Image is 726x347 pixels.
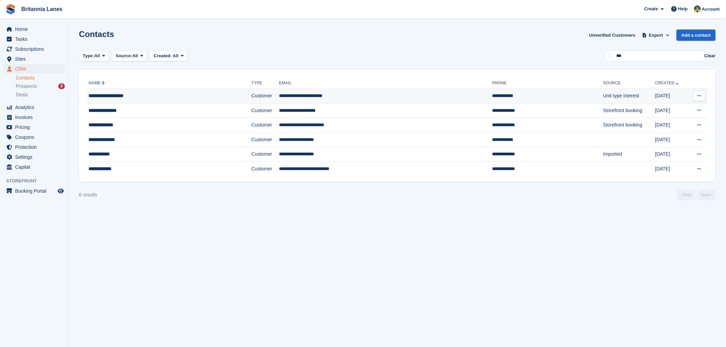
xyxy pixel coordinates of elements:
th: Type [251,78,279,89]
span: Capital [15,162,56,172]
a: Preview store [57,187,65,195]
td: [DATE] [655,103,689,118]
span: Prospects [16,83,37,89]
img: Nathan Kellow [694,5,701,12]
a: Name [89,81,106,85]
span: Source: [116,52,132,59]
td: Customer [251,103,279,118]
span: Created: [154,53,172,58]
span: Booking Portal [15,186,56,196]
a: Previous [677,190,695,200]
span: All [94,52,100,59]
td: Customer [251,132,279,147]
button: Clear [704,52,716,59]
a: Prospects 5 [16,83,65,90]
h1: Contacts [79,29,114,39]
span: CRM [15,64,56,74]
td: Customer [251,162,279,176]
td: Storefront booking [603,103,655,118]
span: Subscriptions [15,44,56,54]
a: Britannia Lanes [19,3,65,15]
a: menu [3,122,65,132]
span: Help [678,5,688,12]
span: Settings [15,152,56,162]
a: Created [655,81,680,85]
a: menu [3,112,65,122]
span: Protection [15,142,56,152]
button: Created: All [150,50,188,62]
a: Next [698,190,716,200]
a: Deals [16,91,65,98]
span: Invoices [15,112,56,122]
th: Phone [492,78,604,89]
th: Email [279,78,492,89]
span: Storefront [6,178,68,184]
a: Add a contact [677,29,716,41]
button: Source: All [112,50,147,62]
td: Customer [251,147,279,162]
a: menu [3,54,65,64]
a: menu [3,186,65,196]
a: menu [3,162,65,172]
td: [DATE] [655,162,689,176]
td: Unit type interest [603,89,655,104]
img: stora-icon-8386f47178a22dfd0bd8f6a31ec36ba5ce8667c1dd55bd0f319d3a0aa187defe.svg [5,4,16,14]
td: Storefront booking [603,118,655,133]
span: Tasks [15,34,56,44]
span: All [173,53,179,58]
nav: Page [676,190,717,200]
a: menu [3,152,65,162]
button: Export [641,29,671,41]
a: menu [3,44,65,54]
span: Type: [83,52,94,59]
span: Create [644,5,658,12]
span: Analytics [15,103,56,112]
div: 6 results [79,191,97,199]
span: Account [702,6,720,13]
span: Sites [15,54,56,64]
span: Deals [16,92,28,98]
div: 5 [58,83,65,89]
a: Contacts [16,75,65,81]
span: All [132,52,138,59]
th: Source [603,78,655,89]
span: Home [15,24,56,34]
span: Coupons [15,132,56,142]
a: menu [3,34,65,44]
a: menu [3,103,65,112]
a: Unverified Customers [586,29,638,41]
a: menu [3,24,65,34]
td: Customer [251,118,279,133]
td: [DATE] [655,118,689,133]
td: Imported [603,147,655,162]
span: Export [649,32,663,39]
a: menu [3,142,65,152]
td: Customer [251,89,279,104]
a: menu [3,132,65,142]
td: [DATE] [655,147,689,162]
td: [DATE] [655,89,689,104]
button: Type: All [79,50,109,62]
td: [DATE] [655,132,689,147]
a: menu [3,64,65,74]
span: Pricing [15,122,56,132]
